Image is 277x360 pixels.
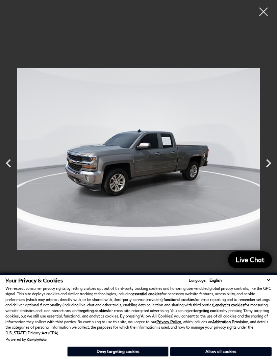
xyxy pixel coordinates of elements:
a: Live Chat [228,251,272,268]
a: ComplyAuto [27,337,47,341]
strong: essential cookies [132,292,161,296]
img: Used 2017 Pepperdust Metallic Chevrolet LT image 4 [17,5,260,313]
div: Language: [189,278,206,282]
div: Powered by [5,337,47,341]
strong: analytics cookies [215,303,244,307]
button: Deny targeting cookies [67,347,169,357]
select: Language Select [208,277,272,283]
div: Next [260,151,277,175]
a: Privacy Policy [156,320,181,324]
strong: targeting cookies [194,308,223,313]
span: Live Chat [232,255,268,264]
strong: targeting cookies [78,308,108,313]
strong: Arbitration Provision [212,320,248,324]
span: Your Privacy & Cookies [5,277,63,283]
button: Allow all cookies [170,347,272,356]
strong: functional cookies [163,297,195,302]
p: We respect consumer privacy rights by letting visitors opt out of third-party tracking cookies an... [5,286,272,336]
